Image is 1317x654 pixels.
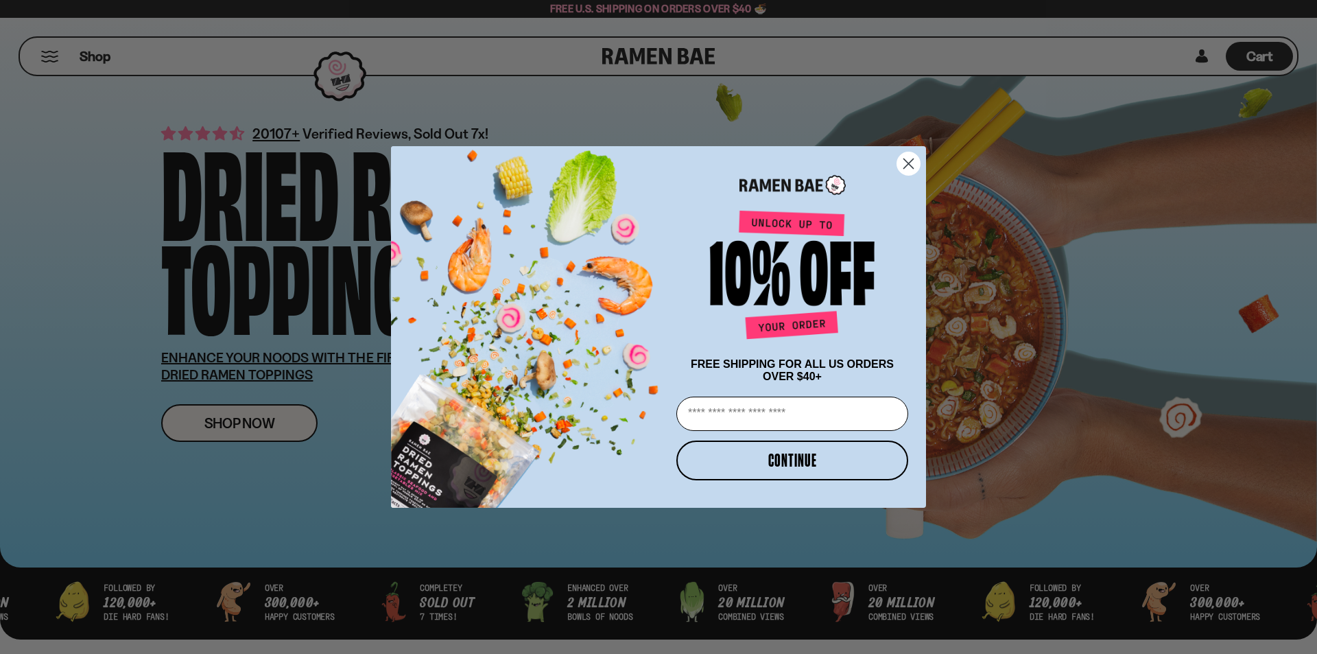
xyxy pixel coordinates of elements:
img: ce7035ce-2e49-461c-ae4b-8ade7372f32c.png [391,135,671,508]
span: FREE SHIPPING FOR ALL US ORDERS OVER $40+ [691,358,894,382]
button: Close dialog [897,152,921,176]
button: CONTINUE [676,441,908,480]
img: Ramen Bae Logo [739,174,846,196]
img: Unlock up to 10% off [707,210,878,344]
